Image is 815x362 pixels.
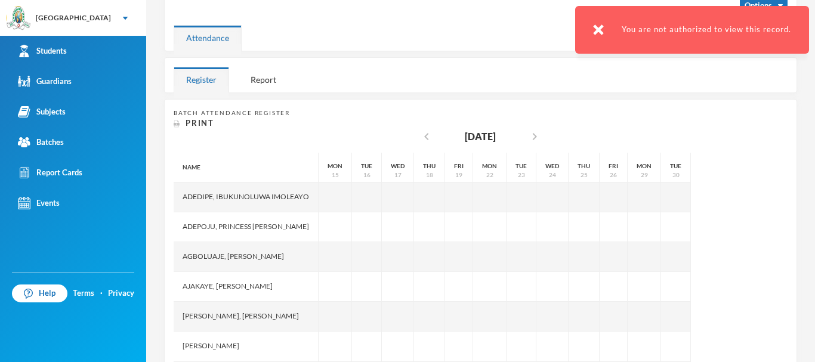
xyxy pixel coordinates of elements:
[174,302,319,332] div: [PERSON_NAME], [PERSON_NAME]
[18,75,72,88] div: Guardians
[486,171,493,180] div: 22
[394,171,402,180] div: 17
[426,171,433,180] div: 18
[549,171,556,180] div: 24
[670,162,681,171] div: Tue
[18,136,64,148] div: Batches
[73,287,94,299] a: Terms
[174,67,229,92] div: Register
[482,162,497,171] div: Mon
[609,162,618,171] div: Fri
[174,153,319,182] div: Name
[672,171,680,180] div: 30
[18,45,67,57] div: Students
[581,171,588,180] div: 25
[18,106,66,118] div: Subjects
[36,13,111,23] div: [GEOGRAPHIC_DATA]
[641,171,648,180] div: 29
[174,242,319,272] div: Agboluaje, [PERSON_NAME]
[18,197,60,209] div: Events
[174,182,319,212] div: Adedipe, Ibukunoluwa Imoleayo
[610,171,617,180] div: 26
[174,25,242,51] div: Attendance
[18,166,82,179] div: Report Cards
[100,287,103,299] div: ·
[328,162,342,171] div: Mon
[238,67,289,92] div: Report
[454,162,464,171] div: Fri
[186,118,214,128] span: Print
[515,162,527,171] div: Tue
[363,171,371,180] div: 16
[545,162,559,171] div: Wed
[174,109,290,116] span: Batch Attendance Register
[174,272,319,302] div: Ajakaye, [PERSON_NAME]
[637,162,652,171] div: Mon
[465,129,496,144] div: [DATE]
[518,171,525,180] div: 23
[332,171,339,180] div: 15
[423,162,436,171] div: Thu
[174,332,319,361] div: [PERSON_NAME]
[419,129,434,144] i: chevron_left
[108,287,134,299] a: Privacy
[578,162,590,171] div: Thu
[391,162,405,171] div: Wed
[174,212,319,242] div: Adepoju, Princess [PERSON_NAME]
[12,284,67,302] a: Help
[455,171,462,180] div: 19
[575,6,809,54] div: You are not authorized to view this record.
[361,162,372,171] div: Tue
[7,7,30,30] img: logo
[527,129,542,144] i: chevron_right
